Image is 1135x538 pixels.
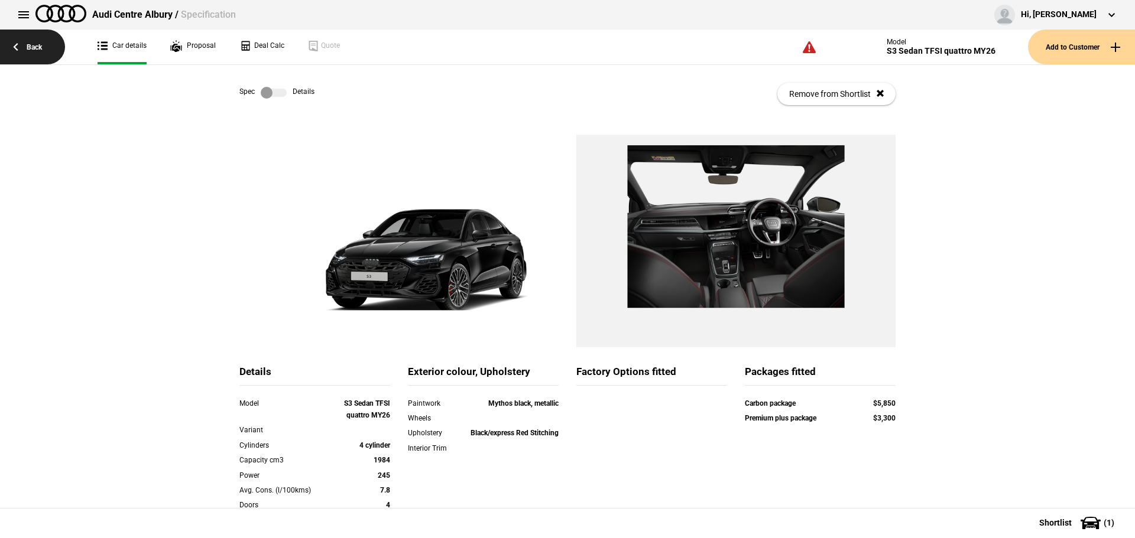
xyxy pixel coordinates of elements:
div: Upholstery [408,427,468,439]
div: Avg. Cons. (l/100kms) [239,484,330,496]
div: Wheels [408,412,468,424]
strong: Mythos black, metallic [488,399,559,407]
strong: Carbon package [745,399,796,407]
div: Audi Centre Albury / [92,8,236,21]
div: Cylinders [239,439,330,451]
div: Variant [239,424,330,436]
strong: Premium plus package [745,414,816,422]
div: Hi, [PERSON_NAME] [1021,9,1097,21]
button: Remove from Shortlist [777,83,896,105]
strong: 245 [378,471,390,480]
strong: 4 [386,501,390,509]
div: Model [239,397,330,409]
div: Factory Options fitted [576,365,727,386]
strong: 7.8 [380,486,390,494]
div: Capacity cm3 [239,454,330,466]
div: Doors [239,499,330,511]
a: Deal Calc [239,30,284,64]
button: Add to Customer [1028,30,1135,64]
span: Shortlist [1039,519,1072,527]
strong: S3 Sedan TFSI quattro MY26 [344,399,390,419]
div: S3 Sedan TFSI quattro MY26 [887,46,995,56]
div: Spec Details [239,87,314,99]
button: Shortlist(1) [1022,508,1135,537]
div: Model [887,38,995,46]
strong: $3,300 [873,414,896,422]
div: Exterior colour, Upholstery [408,365,559,386]
strong: $5,850 [873,399,896,407]
span: ( 1 ) [1104,519,1114,527]
strong: 4 cylinder [359,441,390,449]
div: Details [239,365,390,386]
a: Car details [98,30,147,64]
strong: Black/express Red Stitching [471,429,559,437]
a: Proposal [170,30,216,64]
span: Specification [181,9,236,20]
div: Packages fitted [745,365,896,386]
img: audi.png [35,5,86,22]
div: Paintwork [408,397,468,409]
div: Power [239,469,330,481]
strong: 1984 [374,456,390,464]
div: Interior Trim [408,442,468,454]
